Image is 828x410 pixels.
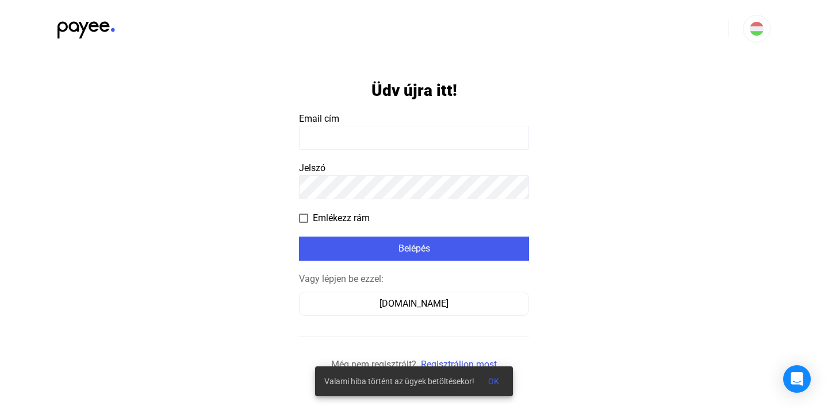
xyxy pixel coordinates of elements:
[299,163,325,173] span: Jelszó
[299,113,339,124] span: Email cím
[57,15,115,38] img: black-payee-blue-dot.svg
[299,272,529,286] div: Vagy lépjen be ezzel:
[488,377,499,386] span: OK
[371,80,457,100] h1: Üdv újra itt!
[299,298,529,309] a: [DOMAIN_NAME]
[299,292,529,316] button: [DOMAIN_NAME]
[783,365,811,393] div: Open Intercom Messenger
[743,15,770,42] button: HU
[324,374,474,388] span: Valami hiba történt az ügyek betöltésekor!
[313,211,370,225] span: Emlékezz rám
[750,22,764,36] img: HU
[303,297,525,311] div: [DOMAIN_NAME]
[299,237,529,261] button: Belépés
[302,242,526,256] div: Belépés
